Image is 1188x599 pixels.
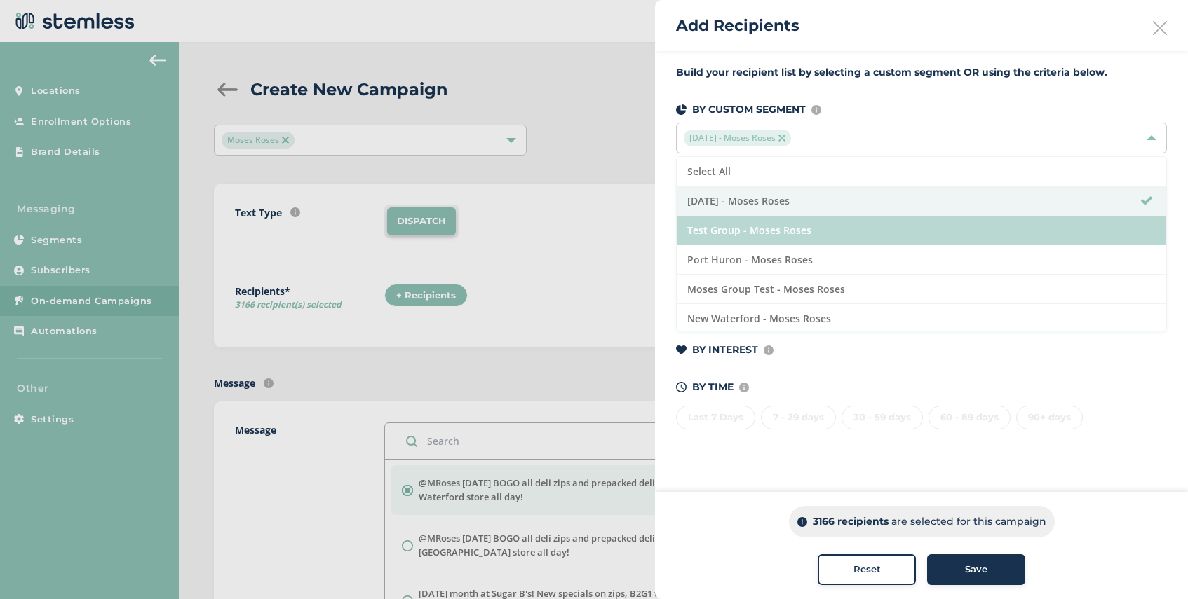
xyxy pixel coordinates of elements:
li: Moses Group Test - Moses Roses [677,275,1166,304]
iframe: Chat Widget [1118,532,1188,599]
li: New Waterford - Moses Roses [677,304,1166,333]
img: icon-info-dark-48f6c5f3.svg [797,517,807,527]
span: Reset [853,563,881,577]
img: icon-info-236977d2.svg [764,345,774,355]
label: Build your recipient list by selecting a custom segment OR using the criteria below. [676,65,1167,80]
img: icon-close-accent-8a337256.svg [778,135,785,142]
img: icon-heart-dark-29e6356f.svg [676,345,687,355]
button: Save [927,554,1025,585]
li: Test Group - Moses Roses [677,216,1166,245]
img: icon-info-236977d2.svg [739,383,749,392]
li: Port Huron - Moses Roses [677,245,1166,275]
img: icon-segments-dark-074adb27.svg [676,104,687,115]
p: 3166 recipients [813,514,889,529]
img: icon-info-236977d2.svg [811,105,821,115]
li: Select All [677,157,1166,186]
p: are selected for this campaign [891,514,1046,529]
button: Reset [818,554,916,585]
span: Save [965,563,987,577]
img: icon-time-dark-e6b1183b.svg [676,382,687,392]
li: [DATE] - Moses Roses [677,186,1166,216]
p: BY TIME [692,380,734,394]
p: BY INTEREST [692,343,758,357]
span: [DATE] - Moses Roses [684,130,791,146]
h2: Add Recipients [676,14,799,37]
p: BY CUSTOM SEGMENT [692,102,806,117]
